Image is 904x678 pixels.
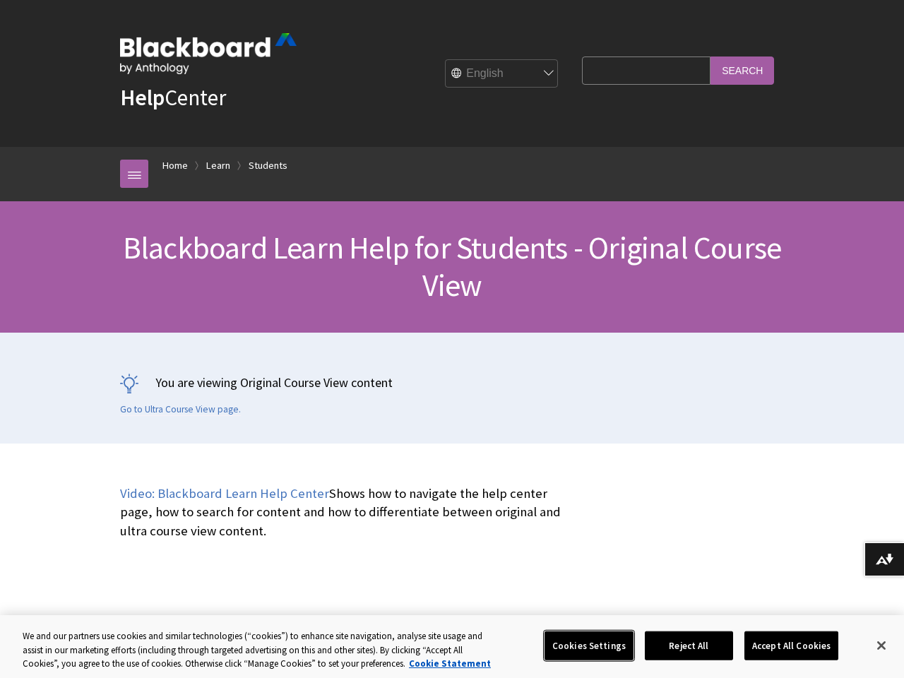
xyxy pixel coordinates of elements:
[744,631,838,660] button: Accept All Cookies
[866,630,897,661] button: Close
[409,658,491,670] a: More information about your privacy, opens in a new tab
[545,631,634,660] button: Cookies Settings
[23,629,497,671] div: We and our partners use cookies and similar technologies (“cookies”) to enhance site navigation, ...
[645,631,733,660] button: Reject All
